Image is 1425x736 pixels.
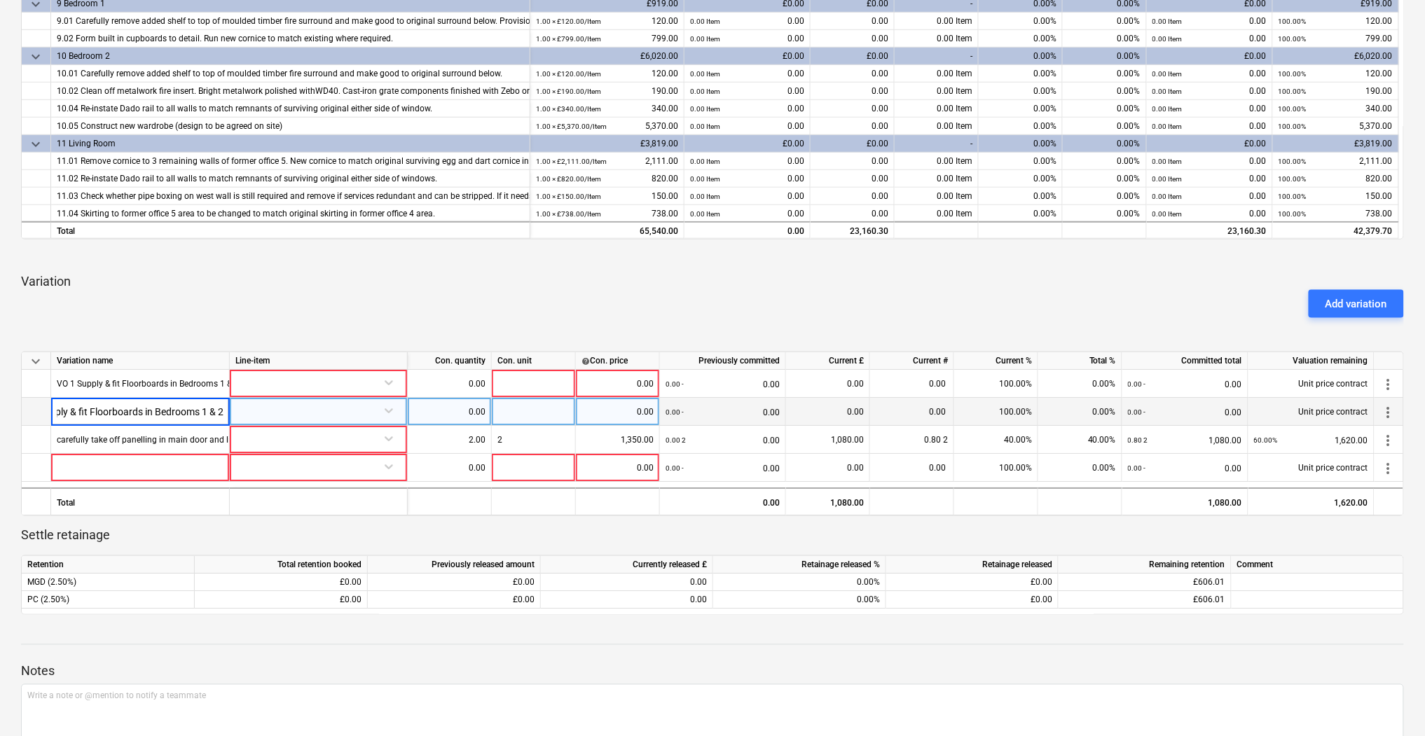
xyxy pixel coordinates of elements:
[690,65,804,83] div: 0.00
[979,65,1063,83] div: 0.00%
[536,123,607,130] small: 1.00 × £5,370.00 / Item
[1152,18,1183,25] small: 0.00 Item
[811,65,895,83] div: 0.00
[536,70,601,78] small: 1.00 × £120.00 / Item
[1147,135,1273,153] div: £0.00
[57,118,524,135] div: 10.05 Construct new wardrobe (design to be agreed on site)
[195,556,368,574] div: Total retention booked
[1279,70,1307,78] small: 100.00%
[1128,426,1242,454] div: 1,080.00
[368,591,541,609] div: £0.00
[368,574,541,591] div: £0.00
[979,170,1063,188] div: 0.00%
[536,205,678,223] div: 738.00
[1152,13,1267,30] div: 0.00
[1128,454,1242,482] div: 0.00
[660,352,786,370] div: Previously committed
[660,487,786,515] div: 0.00
[57,13,524,30] div: 9.01 Carefully remove added shelf to top of moulded timber fire surround and make good to origina...
[1059,556,1232,574] div: Remaining retention
[530,135,684,153] div: £3,819.00
[1122,487,1248,515] div: 1,080.00
[581,454,654,482] div: 0.00
[1152,65,1267,83] div: 0.00
[1152,88,1183,95] small: 0.00 Item
[1152,118,1267,135] div: 0.00
[690,88,720,95] small: 0.00 Item
[690,158,720,165] small: 0.00 Item
[1063,170,1147,188] div: 0.00%
[895,13,979,30] div: 0.00 Item
[690,123,720,130] small: 0.00 Item
[786,487,870,515] div: 1,080.00
[1038,454,1122,482] div: 0.00%
[690,193,720,200] small: 0.00 Item
[684,135,811,153] div: £0.00
[1059,591,1232,609] div: £606.01
[27,48,44,65] span: keyboard_arrow_down
[690,210,720,218] small: 0.00 Item
[1063,118,1147,135] div: 0.00%
[886,556,1059,574] div: Retainage released
[895,153,979,170] div: 0.00 Item
[546,591,707,609] div: 0.00
[690,188,804,205] div: 0.00
[1279,18,1307,25] small: 100.00%
[870,426,954,454] div: 0.80 2
[581,356,590,365] span: help
[21,273,1404,290] p: Variation
[413,454,486,482] div: 0.00
[786,352,870,370] div: Current £
[666,398,780,426] div: 0.00
[979,153,1063,170] div: 0.00%
[666,370,780,398] div: 0.00
[21,527,1404,544] p: Settle retainage
[530,48,684,65] div: £6,020.00
[690,35,720,43] small: 0.00 Item
[1380,376,1397,393] span: more_vert
[666,436,686,444] small: 0.00 2
[1279,65,1393,83] div: 120.00
[1279,123,1307,130] small: 100.00%
[792,426,864,454] div: 1,080.00
[536,13,678,30] div: 120.00
[22,556,195,574] div: Retention
[536,175,601,183] small: 1.00 × £820.00 / Item
[666,408,684,416] small: 0.00 -
[536,105,601,113] small: 1.00 × £340.00 / Item
[1273,48,1399,65] div: £6,020.00
[57,188,524,205] div: 11.03 Check whether pipe boxing on west wall is still required and remove if services redundant a...
[536,158,607,165] small: 1.00 × £2,111.00 / Item
[979,13,1063,30] div: 0.00%
[811,221,895,239] div: 23,160.30
[886,574,1059,591] div: £0.00
[979,83,1063,100] div: 0.00%
[408,352,492,370] div: Con. quantity
[1254,426,1368,454] div: 1,620.00
[1279,205,1393,223] div: 738.00
[581,426,654,454] div: 1,350.00
[57,205,524,223] div: 11.04 Skirting to former office 5 area to be changed to match original skirting in former office ...
[581,370,654,398] div: 0.00
[21,663,1404,680] p: Notes
[1063,65,1147,83] div: 0.00%
[546,574,707,591] div: 0.00
[27,136,44,153] span: keyboard_arrow_down
[1152,30,1267,48] div: 0.00
[690,18,720,25] small: 0.00 Item
[57,426,736,453] div: carefully take off panelling in main door and living room door, create fire door base as requeste...
[666,426,780,454] div: 0.00
[1279,30,1393,48] div: 799.00
[895,135,979,153] div: -
[1152,205,1267,223] div: 0.00
[1380,404,1397,421] span: more_vert
[1380,460,1397,477] span: more_vert
[1380,432,1397,449] span: more_vert
[690,30,804,48] div: 0.00
[690,100,804,118] div: 0.00
[1152,193,1183,200] small: 0.00 Item
[1248,352,1375,370] div: Valuation remaining
[1152,170,1267,188] div: 0.00
[581,398,654,426] div: 0.00
[536,118,678,135] div: 5,370.00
